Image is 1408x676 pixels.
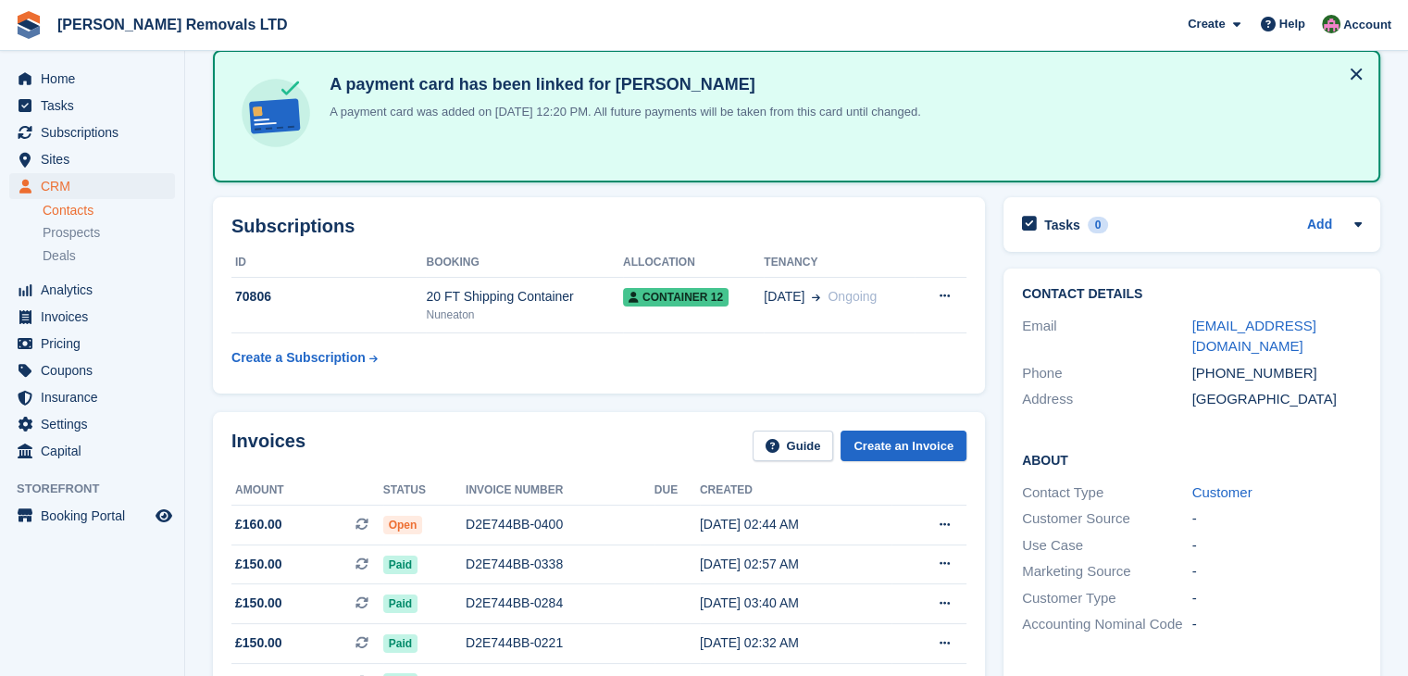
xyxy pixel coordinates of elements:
[50,9,295,40] a: [PERSON_NAME] Removals LTD
[235,515,282,534] span: £160.00
[231,248,426,278] th: ID
[700,555,891,574] div: [DATE] 02:57 AM
[1022,561,1192,582] div: Marketing Source
[9,411,175,437] a: menu
[9,304,175,330] a: menu
[466,594,654,613] div: D2E744BB-0284
[231,341,378,375] a: Create a Subscription
[231,287,426,307] div: 70806
[764,287,804,307] span: [DATE]
[1192,363,1363,384] div: [PHONE_NUMBER]
[426,248,623,278] th: Booking
[231,216,966,237] h2: Subscriptions
[654,476,700,506] th: Due
[1022,287,1362,302] h2: Contact Details
[17,480,184,498] span: Storefront
[466,555,654,574] div: D2E744BB-0338
[9,357,175,383] a: menu
[1022,450,1362,469] h2: About
[322,103,921,121] p: A payment card was added on [DATE] 12:20 PM. All future payments will be taken from this card unt...
[700,633,891,653] div: [DATE] 02:32 AM
[1188,15,1225,33] span: Create
[41,411,152,437] span: Settings
[43,202,175,219] a: Contacts
[43,246,175,266] a: Deals
[43,224,100,242] span: Prospects
[41,384,152,410] span: Insurance
[426,287,623,307] div: 20 FT Shipping Container
[237,74,315,152] img: card-linked-ebf98d0992dc2aeb22e95c0e3c79077019eb2392cfd83c6a337811c24bc77127.svg
[1192,389,1363,410] div: [GEOGRAPHIC_DATA]
[764,248,915,278] th: Tenancy
[466,476,654,506] th: Invoice number
[9,66,175,92] a: menu
[700,594,891,613] div: [DATE] 03:40 AM
[1322,15,1340,33] img: Paul Withers
[231,348,366,368] div: Create a Subscription
[41,277,152,303] span: Analytics
[1192,614,1363,635] div: -
[41,304,152,330] span: Invoices
[841,431,966,461] a: Create an Invoice
[9,438,175,464] a: menu
[383,516,423,534] span: Open
[9,146,175,172] a: menu
[41,119,152,145] span: Subscriptions
[1192,318,1316,355] a: [EMAIL_ADDRESS][DOMAIN_NAME]
[9,384,175,410] a: menu
[1044,217,1080,233] h2: Tasks
[1192,561,1363,582] div: -
[1192,535,1363,557] div: -
[41,331,152,357] span: Pricing
[43,223,175,243] a: Prospects
[1088,217,1109,233] div: 0
[1022,588,1192,609] div: Customer Type
[9,119,175,145] a: menu
[1022,482,1192,504] div: Contact Type
[235,555,282,574] span: £150.00
[41,357,152,383] span: Coupons
[466,633,654,653] div: D2E744BB-0221
[426,307,623,323] div: Nuneaton
[9,93,175,119] a: menu
[43,247,76,265] span: Deals
[1343,16,1391,34] span: Account
[623,248,764,278] th: Allocation
[9,331,175,357] a: menu
[828,289,877,304] span: Ongoing
[41,146,152,172] span: Sites
[1022,363,1192,384] div: Phone
[41,503,152,529] span: Booking Portal
[153,505,175,527] a: Preview store
[623,288,729,307] span: Container 12
[383,595,417,613] span: Paid
[383,476,466,506] th: Status
[1022,535,1192,557] div: Use Case
[231,431,305,461] h2: Invoices
[1022,389,1192,410] div: Address
[1279,15,1305,33] span: Help
[235,633,282,653] span: £150.00
[383,634,417,653] span: Paid
[383,556,417,574] span: Paid
[1022,614,1192,635] div: Accounting Nominal Code
[700,476,891,506] th: Created
[235,594,282,613] span: £150.00
[41,438,152,464] span: Capital
[9,277,175,303] a: menu
[322,74,921,95] h4: A payment card has been linked for [PERSON_NAME]
[1192,508,1363,530] div: -
[1022,316,1192,357] div: Email
[1307,215,1332,236] a: Add
[41,66,152,92] span: Home
[753,431,834,461] a: Guide
[466,515,654,534] div: D2E744BB-0400
[15,11,43,39] img: stora-icon-8386f47178a22dfd0bd8f6a31ec36ba5ce8667c1dd55bd0f319d3a0aa187defe.svg
[1192,588,1363,609] div: -
[41,93,152,119] span: Tasks
[700,515,891,534] div: [DATE] 02:44 AM
[1022,508,1192,530] div: Customer Source
[1192,484,1252,500] a: Customer
[231,476,383,506] th: Amount
[9,503,175,529] a: menu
